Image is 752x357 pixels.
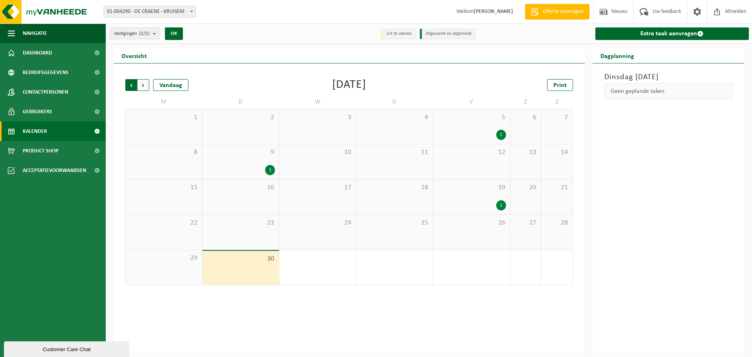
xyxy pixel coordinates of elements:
[165,27,183,40] button: OK
[514,148,537,157] span: 13
[360,113,429,122] span: 4
[433,95,510,109] td: V
[23,102,52,121] span: Gebruikers
[593,48,642,63] h2: Dagplanning
[474,9,513,14] strong: [PERSON_NAME]
[514,219,537,227] span: 27
[541,8,586,16] span: Offerte aanvragen
[283,148,352,157] span: 10
[595,27,749,40] a: Extra taak aanvragen
[437,113,506,122] span: 5
[202,95,280,109] td: D
[604,71,733,83] h3: Dinsdag [DATE]
[23,63,69,82] span: Bedrijfsgegevens
[139,31,150,36] count: (2/2)
[265,165,275,175] div: 1
[545,219,568,227] span: 28
[420,29,475,39] li: Afgewerkt en afgemeld
[356,95,434,109] td: D
[206,255,275,263] span: 30
[130,183,198,192] span: 15
[279,95,356,109] td: W
[206,219,275,227] span: 23
[206,148,275,157] span: 9
[525,4,589,20] a: Offerte aanvragen
[545,148,568,157] span: 14
[23,43,52,63] span: Dashboard
[510,95,542,109] td: Z
[360,148,429,157] span: 11
[130,113,198,122] span: 1
[283,113,352,122] span: 3
[110,27,160,39] button: Vestigingen(2/2)
[553,82,567,89] span: Print
[125,95,202,109] td: M
[23,82,68,102] span: Contactpersonen
[206,113,275,122] span: 2
[437,219,506,227] span: 26
[206,183,275,192] span: 16
[114,28,150,40] span: Vestigingen
[114,48,155,63] h2: Overzicht
[103,6,196,18] span: 01-004290 - DE CRAENE - KRUISEM
[283,183,352,192] span: 17
[437,183,506,192] span: 19
[130,219,198,227] span: 22
[332,79,366,91] div: [DATE]
[23,161,86,180] span: Acceptatievoorwaarden
[545,113,568,122] span: 7
[514,183,537,192] span: 20
[4,340,131,357] iframe: chat widget
[283,219,352,227] span: 24
[604,83,733,100] div: Geen geplande taken
[514,113,537,122] span: 6
[125,79,137,91] span: Vorige
[153,79,188,91] div: Vandaag
[130,148,198,157] span: 8
[23,121,47,141] span: Kalender
[23,24,47,43] span: Navigatie
[104,6,195,17] span: 01-004290 - DE CRAENE - KRUISEM
[23,141,58,161] span: Product Shop
[360,183,429,192] span: 18
[381,29,416,39] li: Uit te voeren
[437,148,506,157] span: 12
[137,79,149,91] span: Volgende
[547,79,573,91] a: Print
[496,130,506,140] div: 1
[496,200,506,210] div: 1
[541,95,573,109] td: Z
[360,219,429,227] span: 25
[130,254,198,263] span: 29
[545,183,568,192] span: 21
